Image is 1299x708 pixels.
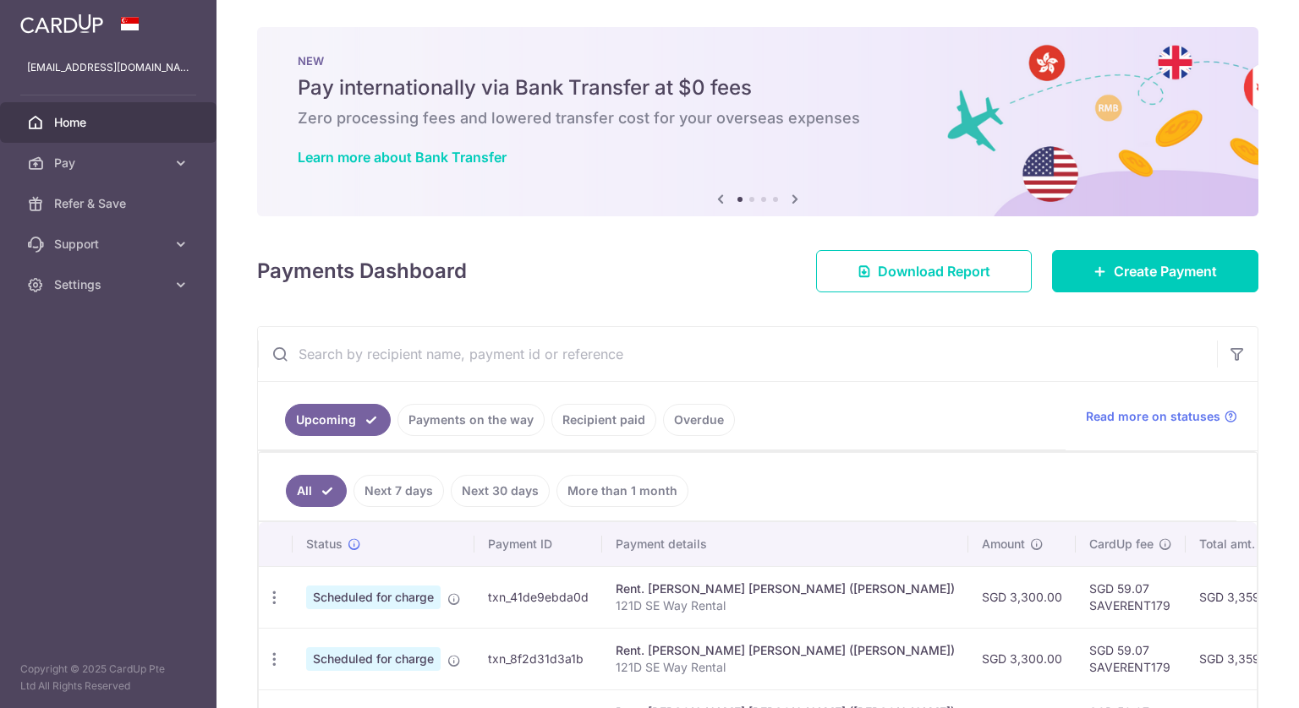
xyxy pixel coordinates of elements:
p: NEW [298,54,1218,68]
span: Status [306,536,343,553]
span: CardUp fee [1089,536,1154,553]
img: CardUp [20,14,103,34]
td: SGD 3,300.00 [968,628,1076,689]
h6: Zero processing fees and lowered transfer cost for your overseas expenses [298,108,1218,128]
td: txn_41de9ebda0d [474,566,602,628]
a: Next 30 days [451,475,550,507]
p: 121D SE Way Rental [616,659,955,676]
span: Read more on statuses [1086,408,1220,425]
span: Scheduled for charge [306,647,441,671]
a: Upcoming [285,404,391,436]
span: Home [54,114,166,131]
span: Pay [54,155,166,172]
a: Create Payment [1052,250,1258,292]
a: Download Report [816,250,1032,292]
div: Rent. [PERSON_NAME] [PERSON_NAME] ([PERSON_NAME]) [616,642,955,659]
a: Recipient paid [551,404,656,436]
img: Bank transfer banner [257,27,1258,216]
a: Read more on statuses [1086,408,1237,425]
td: SGD 3,300.00 [968,566,1076,628]
p: [EMAIL_ADDRESS][DOMAIN_NAME] [27,59,189,76]
a: More than 1 month [556,475,688,507]
span: Refer & Save [54,195,166,212]
td: SGD 3,359.07 [1186,566,1291,628]
a: Overdue [663,404,735,436]
p: 121D SE Way Rental [616,597,955,614]
h5: Pay internationally via Bank Transfer at $0 fees [298,74,1218,101]
span: Scheduled for charge [306,585,441,609]
span: Create Payment [1114,261,1217,281]
span: Amount [982,536,1025,553]
td: txn_8f2d31d3a1b [474,628,602,689]
span: Support [54,236,166,253]
span: Total amt. [1199,536,1255,553]
td: SGD 3,359.07 [1186,628,1291,689]
span: Download Report [878,261,990,281]
input: Search by recipient name, payment id or reference [258,327,1217,381]
span: Settings [54,276,166,293]
td: SGD 59.07 SAVERENT179 [1076,628,1186,689]
h4: Payments Dashboard [257,256,467,286]
a: Learn more about Bank Transfer [298,149,507,166]
div: Rent. [PERSON_NAME] [PERSON_NAME] ([PERSON_NAME]) [616,580,955,597]
a: Next 7 days [354,475,444,507]
a: All [286,475,347,507]
th: Payment details [602,522,968,566]
td: SGD 59.07 SAVERENT179 [1076,566,1186,628]
th: Payment ID [474,522,602,566]
a: Payments on the way [397,404,545,436]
